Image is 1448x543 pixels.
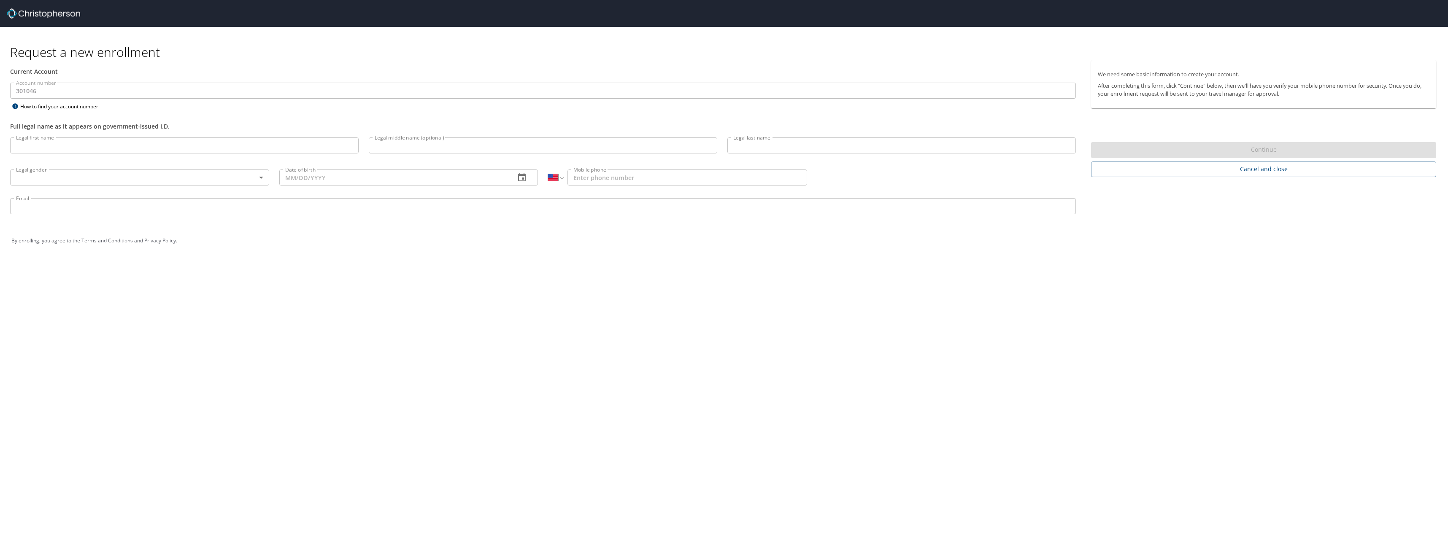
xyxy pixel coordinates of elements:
[10,169,269,185] div: ​
[144,237,176,244] a: Privacy Policy
[1098,70,1429,78] p: We need some basic information to create your account.
[11,230,1437,251] div: By enrolling, you agree to the and .
[81,237,133,244] a: Terms and Conditions
[10,67,1076,76] div: Current Account
[1098,82,1429,98] p: After completing this form, click "Continue" below, then we'll have you verify your mobile phone ...
[10,122,1076,131] div: Full legal name as it appears on government-issued I.D.
[1098,164,1429,175] span: Cancel and close
[10,101,116,112] div: How to find your account number
[1091,161,1436,177] button: Cancel and close
[10,44,1443,60] h1: Request a new enrollment
[279,169,509,185] input: MM/DD/YYYY
[567,169,807,185] input: Enter phone number
[7,8,80,19] img: cbt logo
